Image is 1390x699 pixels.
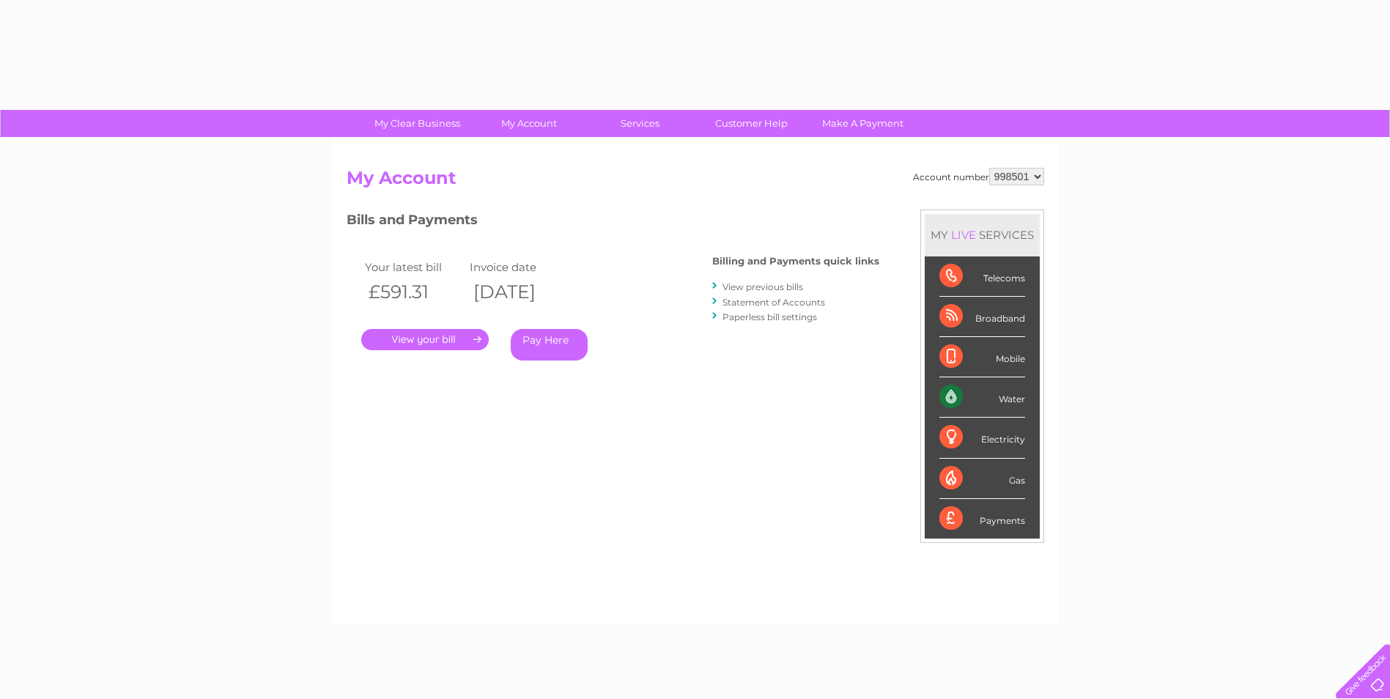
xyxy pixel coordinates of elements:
[580,110,700,137] a: Services
[712,256,879,267] h4: Billing and Payments quick links
[939,418,1025,458] div: Electricity
[361,257,467,277] td: Your latest bill
[722,297,825,308] a: Statement of Accounts
[939,256,1025,297] div: Telecoms
[939,297,1025,337] div: Broadband
[913,168,1044,185] div: Account number
[925,214,1040,256] div: MY SERVICES
[722,311,817,322] a: Paperless bill settings
[361,277,467,307] th: £591.31
[511,329,588,360] a: Pay Here
[939,459,1025,499] div: Gas
[466,257,572,277] td: Invoice date
[722,281,803,292] a: View previous bills
[948,228,979,242] div: LIVE
[466,277,572,307] th: [DATE]
[357,110,478,137] a: My Clear Business
[939,499,1025,539] div: Payments
[361,329,489,350] a: .
[691,110,812,137] a: Customer Help
[347,168,1044,196] h2: My Account
[939,337,1025,377] div: Mobile
[468,110,589,137] a: My Account
[347,210,879,235] h3: Bills and Payments
[802,110,923,137] a: Make A Payment
[939,377,1025,418] div: Water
